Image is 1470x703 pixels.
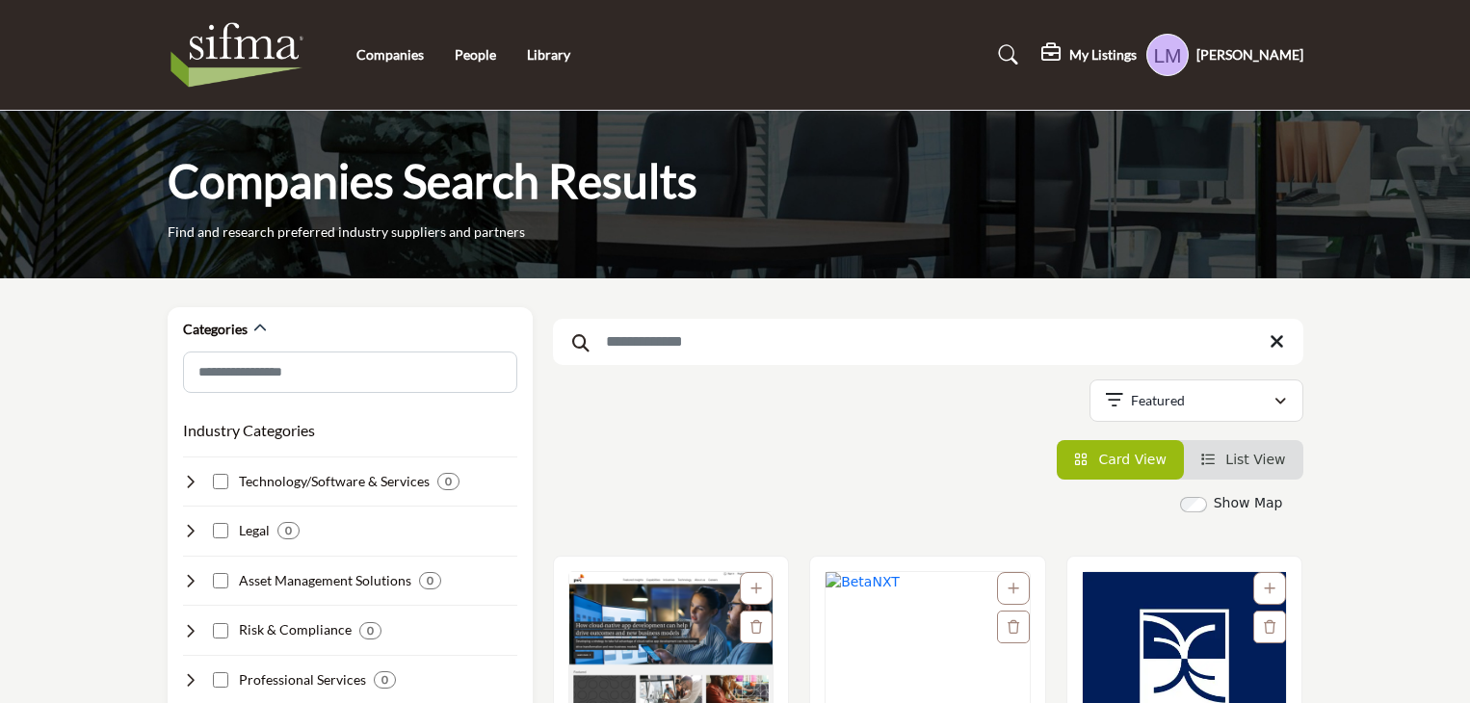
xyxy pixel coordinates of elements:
[1069,46,1137,64] h5: My Listings
[213,573,228,588] input: Select Asset Management Solutions checkbox
[527,46,570,63] a: Library
[1214,493,1283,513] label: Show Map
[1089,379,1303,422] button: Featured
[1041,43,1137,66] div: My Listings
[1008,581,1019,596] a: Add To List
[1074,452,1167,467] a: View Card
[427,574,433,587] b: 0
[239,571,411,590] h4: Asset Management Solutions: Offering investment strategies, portfolio management, and performance...
[359,622,381,639] div: 0 Results For Risk & Compliance
[980,39,1031,70] a: Search
[1201,452,1286,467] a: View List
[750,581,762,596] a: Add To List
[374,671,396,689] div: 0 Results For Professional Services
[239,620,352,639] h4: Risk & Compliance: Helping securities industry firms manage risk, ensure compliance, and prevent ...
[183,351,517,393] input: Search Category
[1264,581,1275,596] a: Add To List
[239,472,430,491] h4: Technology/Software & Services: Developing and implementing technology solutions to support secur...
[213,672,228,688] input: Select Professional Services checkbox
[367,624,374,638] b: 0
[381,673,388,687] b: 0
[445,475,452,488] b: 0
[213,474,228,489] input: Select Technology/Software & Services checkbox
[455,46,496,63] a: People
[168,16,317,93] img: Site Logo
[1098,452,1166,467] span: Card View
[437,473,459,490] div: 0 Results For Technology/Software & Services
[213,523,228,538] input: Select Legal checkbox
[1225,452,1285,467] span: List View
[1184,440,1303,480] li: List View
[239,521,270,540] h4: Legal: Providing legal advice, compliance support, and litigation services to securities industry...
[419,572,441,589] div: 0 Results For Asset Management Solutions
[239,670,366,690] h4: Professional Services: Delivering staffing, training, and outsourcing services to support securit...
[285,524,292,537] b: 0
[213,623,228,638] input: Select Risk & Compliance checkbox
[168,222,525,242] p: Find and research preferred industry suppliers and partners
[1146,34,1189,76] button: Show hide supplier dropdown
[1057,440,1184,480] li: Card View
[356,46,424,63] a: Companies
[277,522,300,539] div: 0 Results For Legal
[183,320,248,339] h2: Categories
[1196,45,1303,65] h5: [PERSON_NAME]
[168,151,697,211] h1: Companies Search Results
[1131,391,1185,410] p: Featured
[183,419,315,442] button: Industry Categories
[553,319,1303,365] input: Search Keyword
